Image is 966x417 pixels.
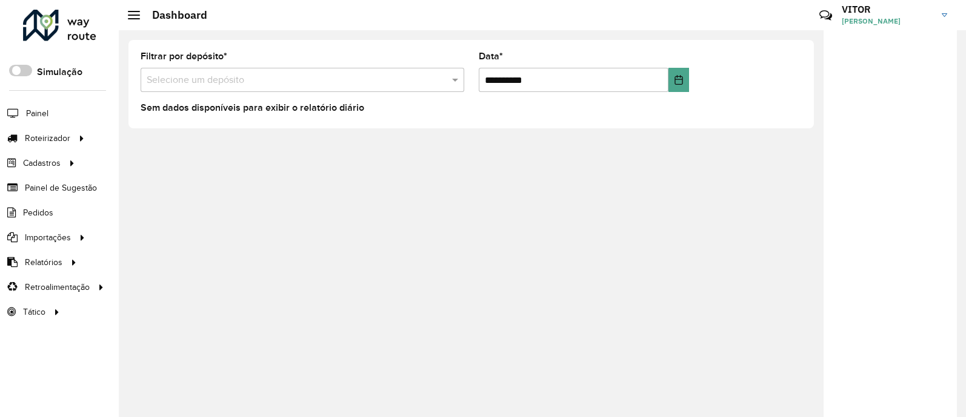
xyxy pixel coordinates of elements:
span: Importações [25,231,71,244]
h3: VITOR [842,4,933,15]
span: Painel [26,107,48,120]
span: Cadastros [23,157,61,169]
button: Choose Date [668,68,689,92]
span: Tático [23,306,45,318]
a: Contato Rápido [813,2,839,28]
h2: Dashboard [140,8,207,22]
label: Simulação [37,65,82,79]
span: Retroalimentação [25,281,90,294]
label: Filtrar por depósito [141,49,227,64]
span: Pedidos [23,206,53,219]
span: [PERSON_NAME] [842,16,933,27]
label: Sem dados disponíveis para exibir o relatório diário [141,100,364,115]
label: Data [479,49,503,64]
span: Roteirizador [25,132,70,145]
span: Painel de Sugestão [25,182,97,194]
span: Relatórios [25,256,62,269]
